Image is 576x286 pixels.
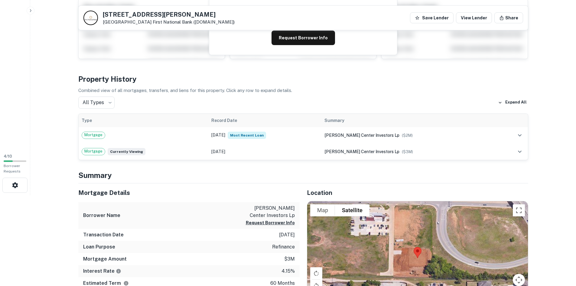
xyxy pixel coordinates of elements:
p: [PERSON_NAME] center investors lp [240,205,295,219]
button: Toggle fullscreen view [513,204,525,216]
span: ($ 2M ) [402,133,413,138]
button: Rotate map clockwise [310,267,322,279]
th: Type [79,114,209,127]
button: expand row [515,146,525,157]
a: First National Bank ([DOMAIN_NAME]) [153,19,235,25]
svg: The interest rates displayed on the website are for informational purposes only and may be report... [116,268,121,274]
span: ($ 3M ) [402,150,413,154]
h4: Summary [78,170,528,181]
p: [GEOGRAPHIC_DATA] [103,19,235,25]
span: Mortgage [82,148,105,154]
a: View Lender [456,12,492,23]
th: Summary [321,114,497,127]
p: refinance [272,243,295,251]
div: All Types [78,97,115,109]
p: 4.15% [281,268,295,275]
button: expand row [515,130,525,140]
p: $3m [284,255,295,263]
span: Borrower Requests [4,164,21,173]
h6: Borrower Name [83,212,120,219]
h6: Loan Purpose [83,243,115,251]
h5: [STREET_ADDRESS][PERSON_NAME] [103,12,235,18]
span: 4 / 10 [4,154,12,159]
h5: Mortgage Details [78,188,300,197]
td: [DATE] [208,127,321,143]
td: [DATE] [208,143,321,160]
h5: Location [307,188,528,197]
h6: Interest Rate [83,268,121,275]
svg: Term is based on a standard schedule for this type of loan. [123,281,129,286]
h6: Transaction Date [83,231,124,238]
button: Request Borrower Info [246,219,295,226]
h4: Property History [78,74,528,84]
button: Save Lender [410,12,454,23]
button: Expand All [496,98,528,107]
button: Share [494,12,523,23]
button: Request Borrower Info [272,31,335,45]
span: [PERSON_NAME] center investors lp [324,133,399,138]
span: [PERSON_NAME] center investors lp [324,149,399,154]
span: Currently viewing [108,148,145,155]
iframe: Chat Widget [546,238,576,267]
span: Most Recent Loan [228,132,266,139]
th: Record Date [208,114,321,127]
h6: Mortgage Amount [83,255,127,263]
button: Show satellite imagery [335,204,369,216]
span: Mortgage [82,132,105,138]
p: [DATE] [279,231,295,238]
button: Map camera controls [513,274,525,286]
button: Show street map [310,204,335,216]
p: Combined view of all mortgages, transfers, and liens for this property. Click any row to expand d... [78,87,528,94]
